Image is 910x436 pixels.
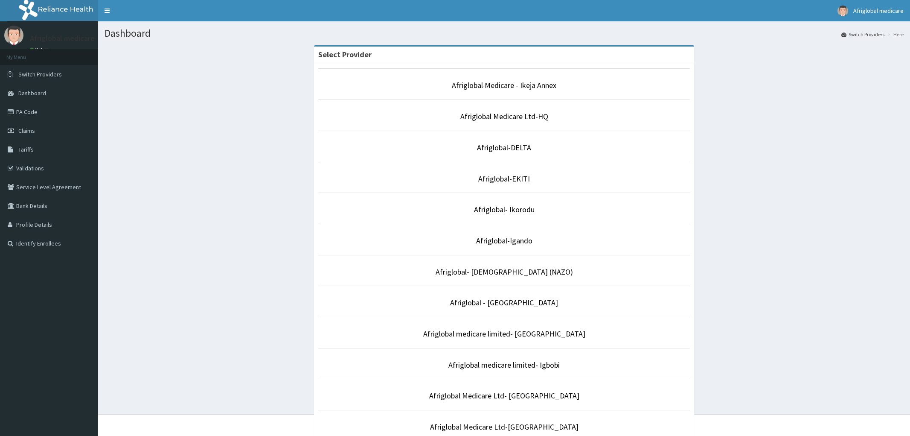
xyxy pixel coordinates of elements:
img: User Image [4,26,23,45]
a: Online [30,47,50,53]
a: Afriglobal-DELTA [477,143,531,152]
li: Here [885,31,904,38]
a: Afriglobal-EKITI [478,174,530,184]
a: Afriglobal Medicare Ltd-HQ [460,111,548,121]
a: Afriglobal Medicare Ltd- [GEOGRAPHIC_DATA] [429,391,579,401]
img: User Image [837,6,848,16]
span: Switch Providers [18,70,62,78]
h1: Dashboard [105,28,904,39]
p: Afriglobal medicare [30,35,95,42]
a: Afriglobal- Ikorodu [474,205,535,214]
strong: Select Provider [318,50,372,59]
a: Afriglobal medicare limited- Igbobi [448,360,560,370]
a: Afriglobal- [DEMOGRAPHIC_DATA] (NAZO) [436,267,573,277]
span: Claims [18,127,35,135]
a: Afriglobal Medicare - Ikeja Annex [452,80,556,90]
a: Afriglobal Medicare Ltd-[GEOGRAPHIC_DATA] [430,422,579,432]
span: Afriglobal medicare [853,7,904,15]
a: Switch Providers [841,31,884,38]
a: Afriglobal - [GEOGRAPHIC_DATA] [450,298,558,307]
a: Afriglobal medicare limited- [GEOGRAPHIC_DATA] [423,329,585,339]
span: Tariffs [18,146,34,153]
span: Dashboard [18,89,46,97]
a: Afriglobal-Igando [476,236,532,246]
